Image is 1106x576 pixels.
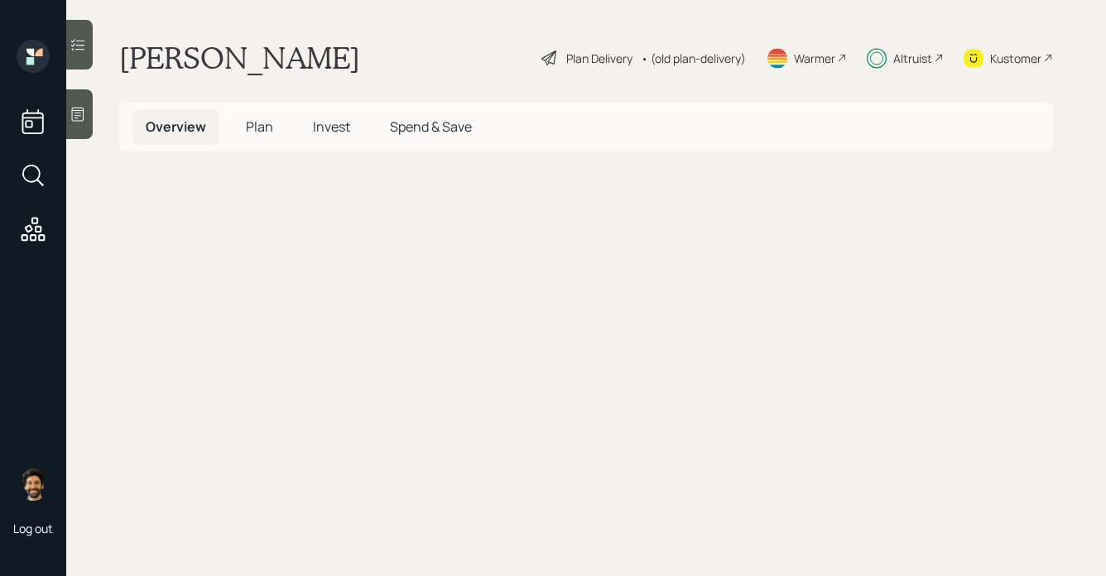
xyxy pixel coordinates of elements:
[990,50,1041,67] div: Kustomer
[641,50,746,67] div: • (old plan-delivery)
[566,50,632,67] div: Plan Delivery
[794,50,835,67] div: Warmer
[17,468,50,501] img: eric-schwartz-headshot.png
[119,40,360,76] h1: [PERSON_NAME]
[390,118,472,136] span: Spend & Save
[146,118,206,136] span: Overview
[246,118,273,136] span: Plan
[313,118,350,136] span: Invest
[13,521,53,536] div: Log out
[893,50,932,67] div: Altruist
